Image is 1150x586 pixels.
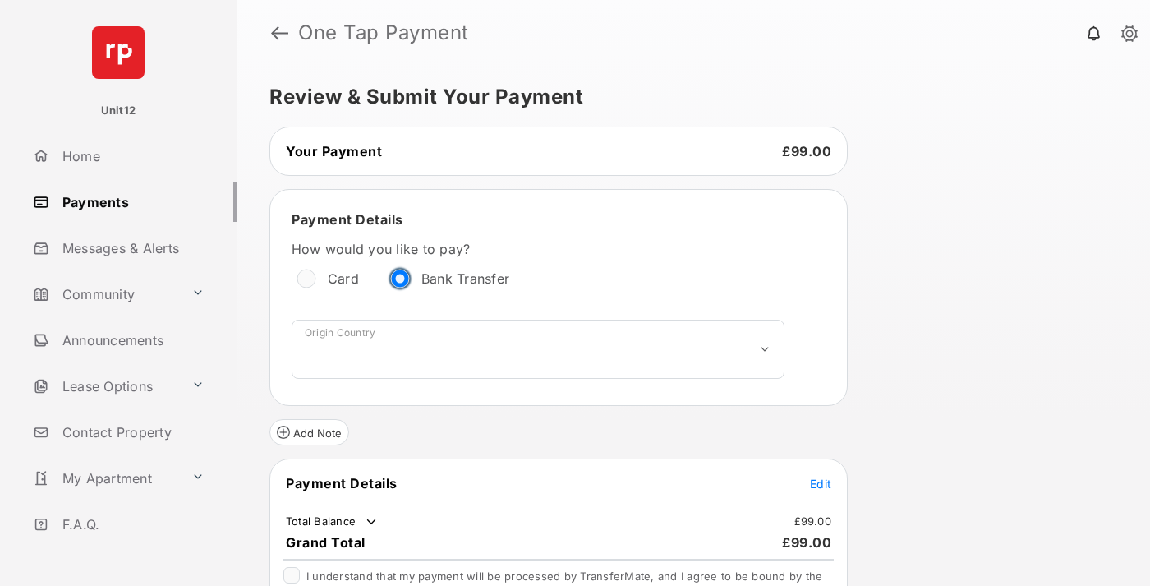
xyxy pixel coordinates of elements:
td: £99.00 [793,514,833,528]
a: Community [26,275,185,314]
a: Lease Options [26,367,185,406]
strong: One Tap Payment [298,23,469,43]
a: My Apartment [26,459,185,498]
td: Total Balance [285,514,379,530]
span: £99.00 [782,534,831,551]
a: Home [26,136,237,176]
span: Payment Details [286,475,398,491]
button: Edit [810,475,831,491]
a: Announcements [26,321,237,360]
a: Messages & Alerts [26,228,237,268]
span: Edit [810,477,831,491]
h5: Review & Submit Your Payment [269,87,1104,107]
label: How would you like to pay? [292,241,784,257]
label: Card [328,270,359,287]
span: Grand Total [286,534,366,551]
img: svg+xml;base64,PHN2ZyB4bWxucz0iaHR0cDovL3d3dy53My5vcmcvMjAwMC9zdmciIHdpZHRoPSI2NCIgaGVpZ2h0PSI2NC... [92,26,145,79]
button: Add Note [269,419,349,445]
span: £99.00 [782,143,831,159]
a: F.A.Q. [26,505,237,544]
label: Bank Transfer [421,270,509,287]
span: Your Payment [286,143,382,159]
a: Contact Property [26,413,237,452]
p: Unit12 [101,103,136,119]
a: Payments [26,182,237,222]
span: Payment Details [292,211,403,228]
